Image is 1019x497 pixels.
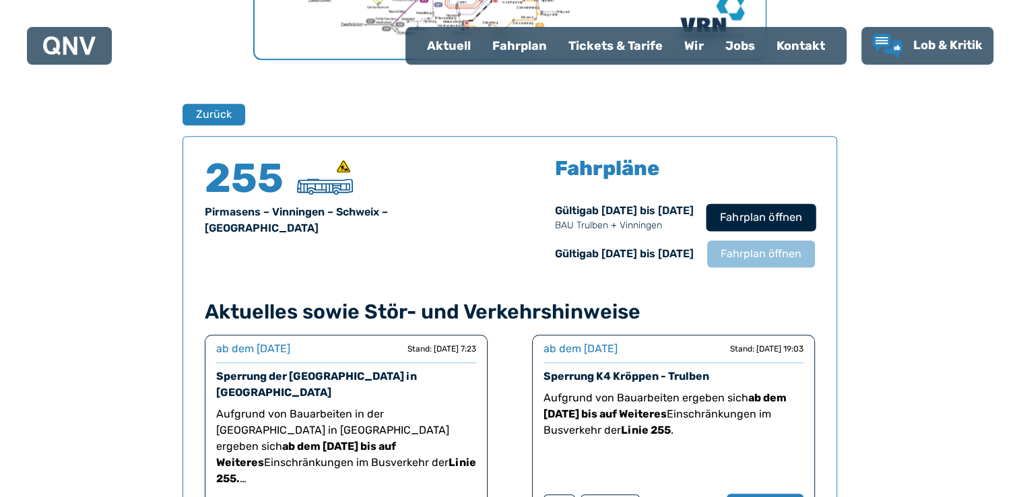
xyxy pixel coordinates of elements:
span: Fahrplan öffnen [721,246,801,262]
div: ab dem [DATE] [216,341,290,357]
a: Aktuell [416,28,482,63]
h5: Fahrpläne [555,158,659,178]
div: Stand: [DATE] 7:23 [407,343,476,354]
p: Aufgrund von Bauarbeiten in der [GEOGRAPHIC_DATA] in [GEOGRAPHIC_DATA] ergeben sich Einschränkung... [216,406,476,487]
span: Fahrplan öffnen [719,209,801,226]
img: QNV Logo [43,36,96,55]
a: Fahrplan [482,28,558,63]
a: Kontakt [766,28,836,63]
div: Pirmasens – Vinningen – Schweix – [GEOGRAPHIC_DATA] [205,204,494,236]
a: Sperrung der [GEOGRAPHIC_DATA] in [GEOGRAPHIC_DATA] [216,370,417,399]
a: Jobs [715,28,766,63]
p: BAU Trulben + Vinningen [555,219,694,232]
a: Lob & Kritik [872,34,983,58]
div: Stand: [DATE] 19:03 [730,343,803,354]
strong: ab dem [DATE] bis auf Weiteres [216,440,396,469]
h4: Aktuelles sowie Stör- und Verkehrshinweise [205,300,815,324]
strong: ab dem [DATE] bis auf Weiteres [544,391,787,420]
div: Gültig ab [DATE] bis [DATE] [555,246,694,262]
button: Fahrplan öffnen [707,240,815,267]
img: Überlandbus [297,178,353,195]
span: Lob & Kritik [913,38,983,53]
a: Wir [673,28,715,63]
div: Gültig ab [DATE] bis [DATE] [555,203,694,232]
div: ab dem [DATE] [544,341,618,357]
a: Zurück [183,104,236,125]
button: Zurück [183,104,245,125]
strong: Linie 255. [216,456,476,485]
h4: 255 [205,158,286,199]
button: Fahrplan öffnen [706,203,816,231]
a: QNV Logo [43,32,96,59]
p: Aufgrund von Bauarbeiten ergeben sich Einschränkungen im Busverkehr der . [544,390,803,438]
a: Sperrung K4 Kröppen - Trulben [544,370,709,383]
strong: Linie 255 [621,424,671,436]
a: Tickets & Tarife [558,28,673,63]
